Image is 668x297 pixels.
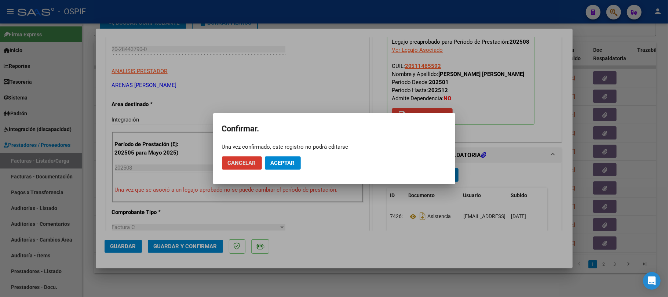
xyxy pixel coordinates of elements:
h2: Confirmar. [222,122,446,136]
button: Cancelar [222,156,262,170]
span: Cancelar [228,160,256,166]
button: Aceptar [265,156,301,170]
div: Open Intercom Messenger [643,272,661,290]
span: Aceptar [271,160,295,166]
div: Una vez confirmado, este registro no podrá editarse [222,143,446,151]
